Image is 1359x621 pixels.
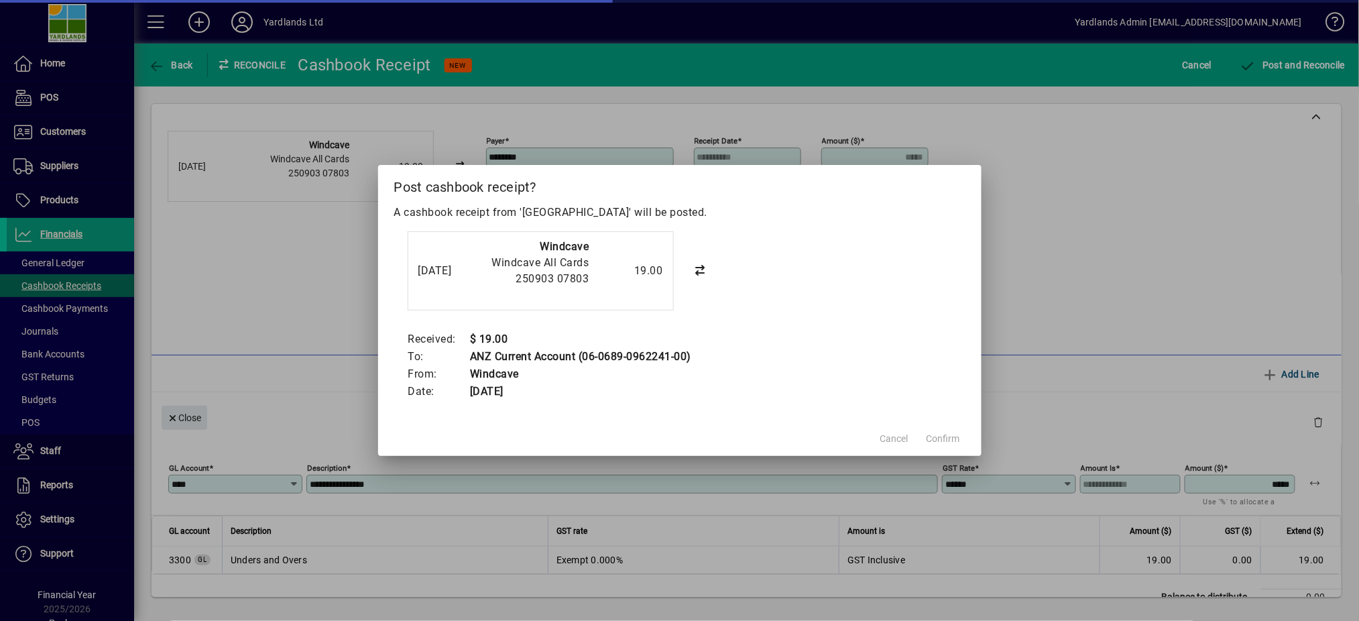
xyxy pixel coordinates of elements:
p: A cashbook receipt from '[GEOGRAPHIC_DATA]' will be posted. [394,205,965,221]
strong: Windcave [540,240,589,253]
h2: Post cashbook receipt? [378,165,982,204]
td: Date: [408,383,470,400]
div: [DATE] [418,263,472,279]
div: 19.00 [596,263,663,279]
td: $ 19.00 [469,331,691,348]
td: Windcave [469,365,691,383]
td: [DATE] [469,383,691,400]
span: Windcave All Cards 250903 07803 [492,256,589,285]
td: Received: [408,331,470,348]
td: To: [408,348,470,365]
td: From: [408,365,470,383]
td: ANZ Current Account (06-0689-0962241-00) [469,348,691,365]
